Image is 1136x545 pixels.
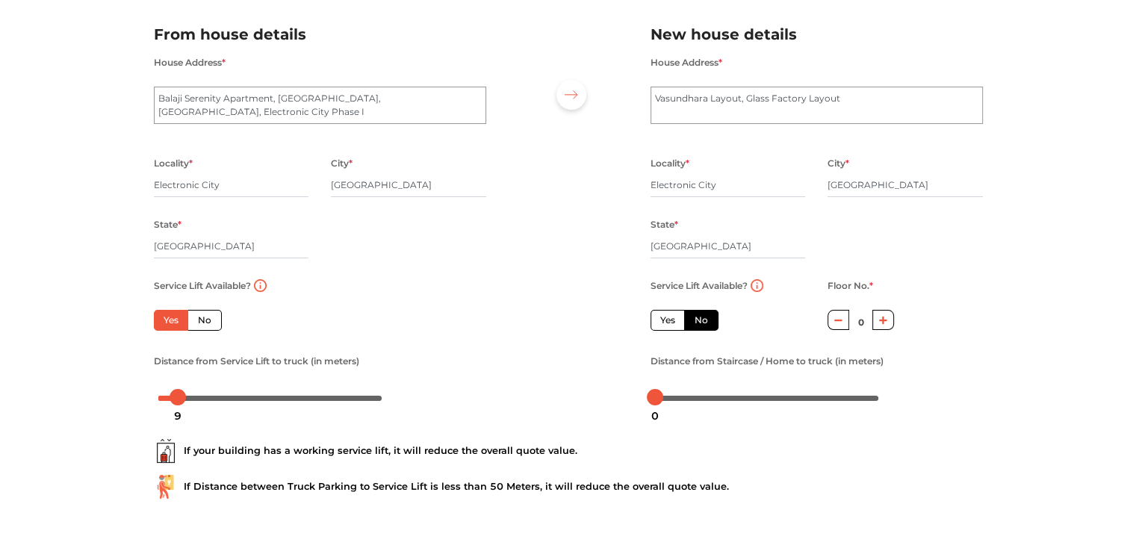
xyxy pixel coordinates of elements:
[154,439,178,463] img: ...
[154,352,359,371] label: Distance from Service Lift to truck (in meters)
[154,276,251,296] label: Service Lift Available?
[154,310,188,331] label: Yes
[651,310,685,331] label: Yes
[828,276,873,296] label: Floor No.
[651,352,884,371] label: Distance from Staircase / Home to truck (in meters)
[651,276,748,296] label: Service Lift Available?
[651,215,678,234] label: State
[154,475,178,499] img: ...
[331,154,353,173] label: City
[684,310,718,331] label: No
[651,22,983,47] h2: New house details
[154,215,181,234] label: State
[828,154,849,173] label: City
[154,87,486,124] textarea: Balaji Serenity Apartment, [GEOGRAPHIC_DATA], [GEOGRAPHIC_DATA], Electronic City Phase I
[651,87,983,124] textarea: Vasundhara Layout, Glass Factory Layout
[154,475,983,499] div: If Distance between Truck Parking to Service Lift is less than 50 Meters, it will reduce the over...
[154,22,486,47] h2: From house details
[154,154,193,173] label: Locality
[645,403,665,429] div: 0
[154,439,983,463] div: If your building has a working service lift, it will reduce the overall quote value.
[651,53,722,72] label: House Address
[651,154,689,173] label: Locality
[168,403,187,429] div: 9
[187,310,222,331] label: No
[154,53,226,72] label: House Address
